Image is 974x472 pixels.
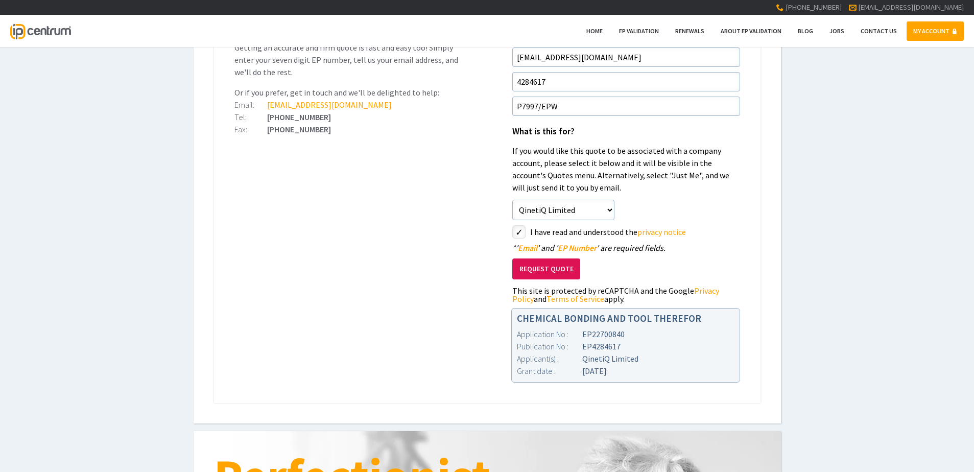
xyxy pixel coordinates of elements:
[234,101,267,109] div: Email:
[517,328,734,340] div: EP22700840
[907,21,964,41] a: MY ACCOUNT
[512,286,719,304] a: Privacy Policy
[512,145,740,194] p: If you would like this quote to be associated with a company account, please select it below and ...
[586,27,603,35] span: Home
[517,352,734,365] div: QinetiQ Limited
[234,86,462,99] p: Or if you prefer, get in touch and we'll be delighted to help:
[512,48,740,67] input: Email
[234,41,462,78] p: Getting an accurate and firm quote is fast and easy too! Simply enter your seven digit EP number,...
[530,225,740,239] label: I have read and understood the
[858,3,964,12] a: [EMAIL_ADDRESS][DOMAIN_NAME]
[791,21,820,41] a: Blog
[721,27,781,35] span: About EP Validation
[861,27,897,35] span: Contact Us
[518,243,537,253] span: Email
[580,21,609,41] a: Home
[558,243,597,253] span: EP Number
[234,125,462,133] div: [PHONE_NUMBER]
[512,258,580,279] button: Request Quote
[517,340,582,352] div: Publication No :
[10,15,70,47] a: IP Centrum
[512,97,740,116] input: Your Reference
[234,125,267,133] div: Fax:
[619,27,659,35] span: EP Validation
[512,287,740,303] div: This site is protected by reCAPTCHA and the Google and apply.
[267,100,392,110] a: [EMAIL_ADDRESS][DOMAIN_NAME]
[612,21,666,41] a: EP Validation
[517,314,734,323] h1: CHEMICAL BONDING AND TOOL THEREFOR
[234,113,267,121] div: Tel:
[823,21,851,41] a: Jobs
[786,3,842,12] span: [PHONE_NUMBER]
[547,294,604,304] a: Terms of Service
[854,21,904,41] a: Contact Us
[675,27,704,35] span: Renewals
[714,21,788,41] a: About EP Validation
[517,328,582,340] div: Application No :
[512,244,740,252] div: ' ' and ' ' are required fields.
[637,227,686,237] a: privacy notice
[798,27,813,35] span: Blog
[512,127,740,136] h1: What is this for?
[829,27,844,35] span: Jobs
[517,365,734,377] div: [DATE]
[512,72,740,91] input: EP Number
[517,365,582,377] div: Grant date :
[669,21,711,41] a: Renewals
[512,225,526,239] label: styled-checkbox
[517,352,582,365] div: Applicant(s) :
[234,113,462,121] div: [PHONE_NUMBER]
[517,340,734,352] div: EP4284617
